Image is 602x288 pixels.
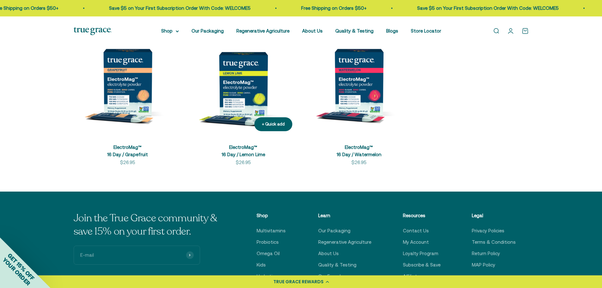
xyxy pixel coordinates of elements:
[335,28,374,34] a: Quality & Testing
[107,4,248,12] p: Save $5 on Your First Subscription Order With Code: WELCOME5
[318,261,356,269] a: Quality & Testing
[403,212,441,219] p: Resources
[472,212,516,219] p: Legal
[318,238,371,246] a: Regenerative Agriculture
[74,212,225,238] p: Join the True Grace community & save 15% on your first order.
[403,261,441,269] a: Subscribe & Save
[318,273,345,280] a: Our Founder
[273,279,324,285] div: TRUE GRACE REWARDS
[318,227,350,235] a: Our Packaging
[74,28,182,136] img: ElectroMag™
[403,238,429,246] a: My Account
[161,27,179,35] summary: Shop
[236,159,251,166] sale-price: $26.95
[192,28,224,34] a: Our Packaging
[257,238,279,246] a: Probiotics
[262,121,285,128] div: + Quick add
[403,227,429,235] a: Contact Us
[257,212,287,219] p: Shop
[257,273,278,280] a: Hydration
[472,227,504,235] a: Privacy Policies
[472,250,500,257] a: Return Policy
[254,117,292,132] button: + Quick add
[337,144,381,157] a: ElectroMag™16 Day / Watermelon
[472,238,516,246] a: Terms & Conditions
[120,159,135,166] sale-price: $26.95
[318,212,371,219] p: Learn
[305,28,413,136] img: ElectroMag™
[411,28,441,34] a: Store Locator
[257,227,286,235] a: Multivitamins
[386,28,398,34] a: Blogs
[403,250,438,257] a: Loyalty Program
[1,256,32,287] span: YOUR ORDER
[318,250,339,257] a: About Us
[189,28,297,136] img: ElectroMag™
[415,4,556,12] p: Save $5 on Your First Subscription Order With Code: WELCOME5
[257,261,266,269] a: Kids
[6,252,36,281] span: GET 15% OFF
[222,144,265,157] a: ElectroMag™16 Day / Lemon Lime
[107,144,148,157] a: ElectroMag™16 Day / Grapefruit
[351,159,367,166] sale-price: $26.95
[302,28,323,34] a: About Us
[403,273,422,280] a: Affiliates
[472,261,495,269] a: MAP Policy
[299,5,364,11] a: Free Shipping on Orders $50+
[236,28,289,34] a: Regenerative Agriculture
[257,250,280,257] a: Omega Oil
